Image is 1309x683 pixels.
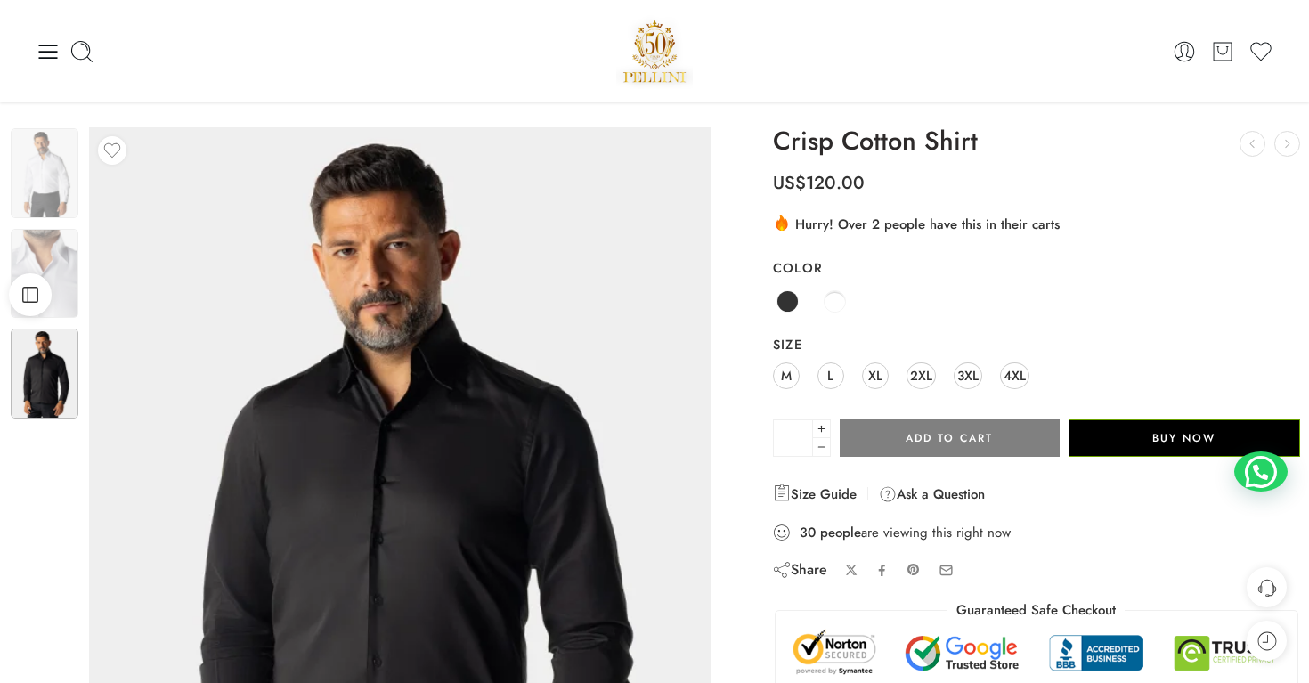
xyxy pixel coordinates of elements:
div: Hurry! Over 2 people have this in their carts [773,213,1300,234]
button: Buy Now [1069,419,1300,457]
span: 2XL [910,363,932,387]
a: Cart [1210,39,1235,64]
span: 4XL [1004,363,1026,387]
span: 3XL [957,363,979,387]
h1: Crisp Cotton Shirt [773,127,1300,156]
strong: people [820,524,861,541]
a: Email to your friends [939,563,954,578]
a: L [817,362,844,389]
button: Add to cart [840,419,1060,457]
span: L [827,363,833,387]
a: Login / Register [1172,39,1197,64]
img: Pellini [616,13,693,89]
a: Ask a Question [879,484,985,505]
bdi: 120.00 [773,170,865,196]
label: Color [773,259,1300,277]
img: Trust [789,629,1284,677]
a: Pellini - [616,13,693,89]
span: US$ [773,170,806,196]
div: Share [773,560,827,580]
a: 3XL [954,362,982,389]
legend: Guaranteed Safe Checkout [947,601,1125,620]
img: Artboard 66 [11,329,78,419]
a: M [773,362,800,389]
a: XL [862,362,889,389]
strong: 30 [800,524,816,541]
img: Artboard 66 [11,229,78,319]
a: Share on X [845,564,858,577]
a: 2XL [907,362,936,389]
label: Size [773,336,1300,354]
span: XL [868,363,882,387]
input: Product quantity [773,419,813,457]
span: M [781,363,792,387]
a: Size Guide [773,484,857,505]
a: Wishlist [1248,39,1273,64]
a: 4XL [1000,362,1029,389]
div: are viewing this right now [773,523,1300,542]
a: Pin on Pinterest [907,563,921,577]
img: Artboard 66 [11,128,78,218]
a: Share on Facebook [875,564,889,577]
